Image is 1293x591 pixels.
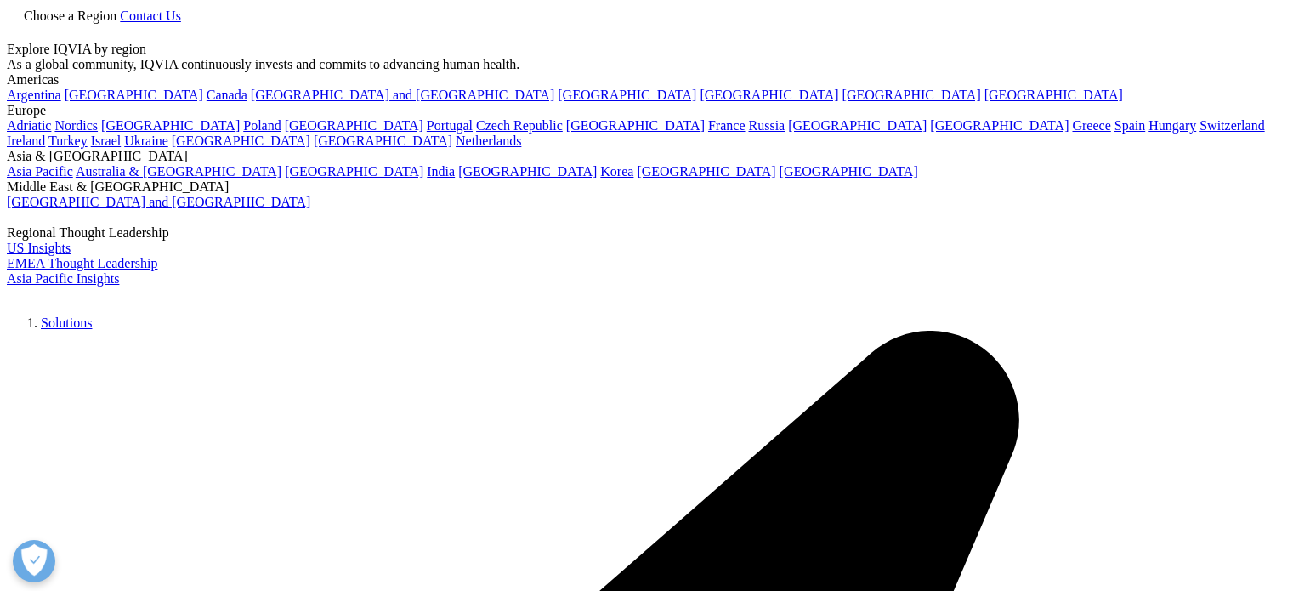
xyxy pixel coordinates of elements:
[91,134,122,148] a: Israel
[7,179,1286,195] div: Middle East & [GEOGRAPHIC_DATA]
[243,118,281,133] a: Poland
[566,118,705,133] a: [GEOGRAPHIC_DATA]
[7,164,73,179] a: Asia Pacific
[600,164,633,179] a: Korea
[7,72,1286,88] div: Americas
[285,164,423,179] a: [GEOGRAPHIC_DATA]
[7,118,51,133] a: Adriatic
[780,164,918,179] a: [GEOGRAPHIC_DATA]
[285,118,423,133] a: [GEOGRAPHIC_DATA]
[427,164,455,179] a: India
[24,9,116,23] span: Choose a Region
[172,134,310,148] a: [GEOGRAPHIC_DATA]
[558,88,696,102] a: [GEOGRAPHIC_DATA]
[427,118,473,133] a: Portugal
[101,118,240,133] a: [GEOGRAPHIC_DATA]
[1148,118,1196,133] a: Hungary
[124,134,168,148] a: Ukraine
[476,118,563,133] a: Czech Republic
[251,88,554,102] a: [GEOGRAPHIC_DATA] and [GEOGRAPHIC_DATA]
[7,134,45,148] a: Ireland
[637,164,775,179] a: [GEOGRAPHIC_DATA]
[7,103,1286,118] div: Europe
[7,256,157,270] a: EMEA Thought Leadership
[7,149,1286,164] div: Asia & [GEOGRAPHIC_DATA]
[7,195,310,209] a: [GEOGRAPHIC_DATA] and [GEOGRAPHIC_DATA]
[48,134,88,148] a: Turkey
[456,134,521,148] a: Netherlands
[700,88,838,102] a: [GEOGRAPHIC_DATA]
[7,241,71,255] a: US Insights
[54,118,98,133] a: Nordics
[1114,118,1145,133] a: Spain
[749,118,785,133] a: Russia
[788,118,927,133] a: [GEOGRAPHIC_DATA]
[7,57,1286,72] div: As a global community, IQVIA continuously invests and commits to advancing human health.
[41,315,92,330] a: Solutions
[7,42,1286,57] div: Explore IQVIA by region
[930,118,1069,133] a: [GEOGRAPHIC_DATA]
[7,225,1286,241] div: Regional Thought Leadership
[65,88,203,102] a: [GEOGRAPHIC_DATA]
[7,88,61,102] a: Argentina
[1072,118,1110,133] a: Greece
[458,164,597,179] a: [GEOGRAPHIC_DATA]
[13,540,55,582] button: Abrir preferências
[842,88,981,102] a: [GEOGRAPHIC_DATA]
[1199,118,1264,133] a: Switzerland
[120,9,181,23] a: Contact Us
[984,88,1123,102] a: [GEOGRAPHIC_DATA]
[708,118,746,133] a: France
[314,134,452,148] a: [GEOGRAPHIC_DATA]
[76,164,281,179] a: Australia & [GEOGRAPHIC_DATA]
[7,271,119,286] a: Asia Pacific Insights
[207,88,247,102] a: Canada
